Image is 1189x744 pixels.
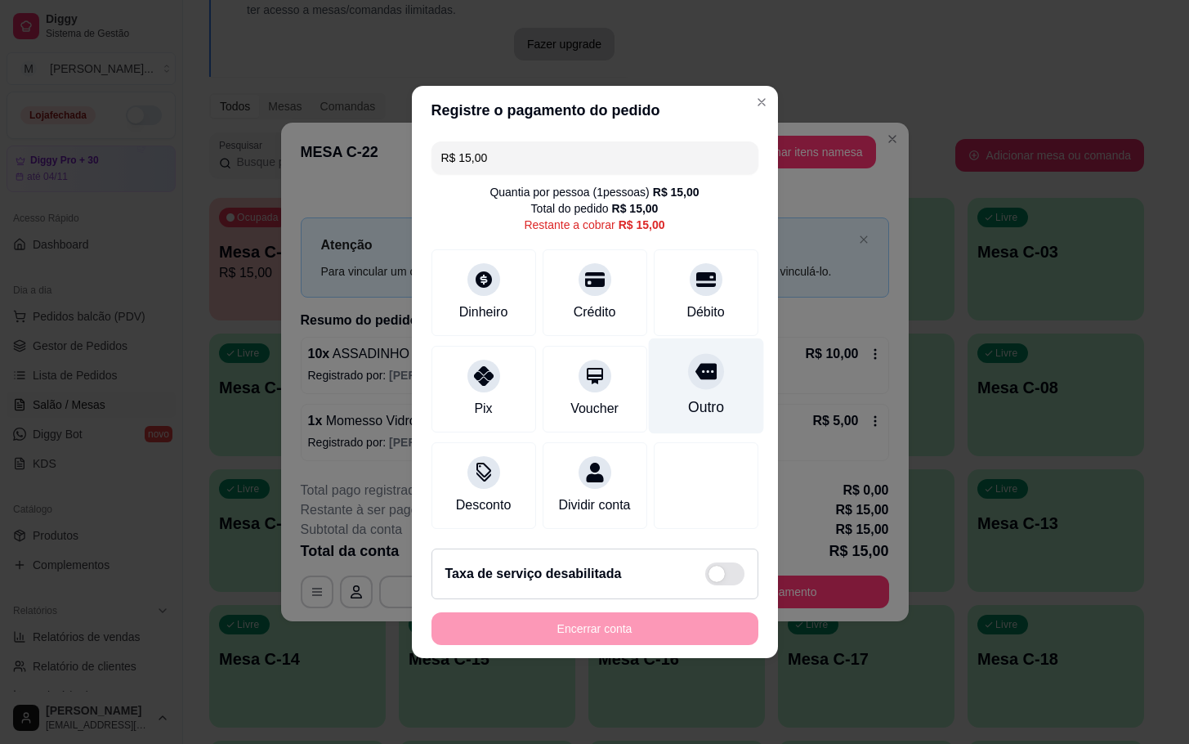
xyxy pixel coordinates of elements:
div: Voucher [570,399,619,419]
input: Ex.: hambúrguer de cordeiro [441,141,749,174]
div: R$ 15,00 [612,200,659,217]
div: Quantia por pessoa ( 1 pessoas) [489,184,699,200]
div: R$ 15,00 [619,217,665,233]
div: Dividir conta [558,495,630,515]
div: Crédito [574,303,616,322]
div: Restante a cobrar [524,217,664,233]
h2: Taxa de serviço desabilitada [445,564,622,584]
div: Débito [686,303,724,322]
div: Desconto [456,495,512,515]
div: Dinheiro [459,303,508,322]
button: Close [749,89,775,115]
header: Registre o pagamento do pedido [412,86,778,135]
div: Pix [474,399,492,419]
div: Total do pedido [531,200,659,217]
div: R$ 15,00 [653,184,700,200]
div: Outro [687,397,723,418]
